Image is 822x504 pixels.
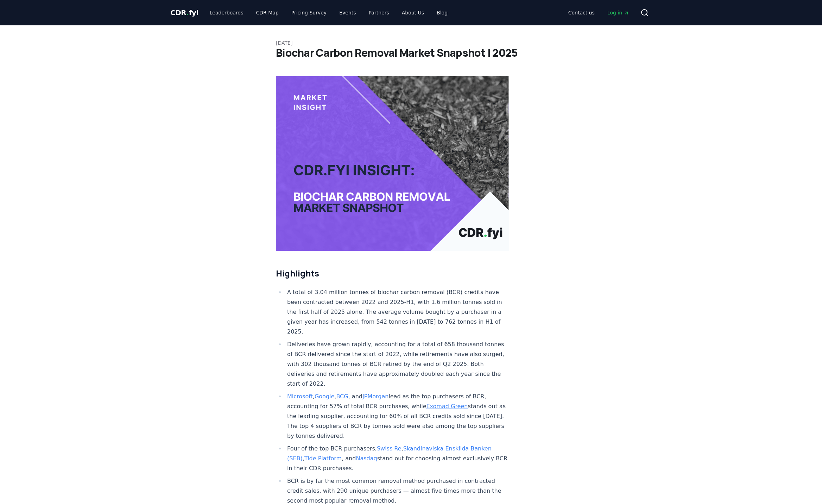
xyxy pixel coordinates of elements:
a: Nasdaq [356,455,377,462]
a: Tide Platform [304,455,342,462]
li: Deliveries have grown rapidly, accounting for a total of 658 thousand tonnes of BCR delivered sin... [285,340,509,389]
a: JPMorgan [362,393,388,400]
a: Pricing Survey [286,6,332,19]
a: About Us [396,6,430,19]
li: Four of the top BCR purchasers, , , , and stand out for choosing almost exclusively BCR in their ... [285,444,509,473]
a: Exomad Green [426,403,468,410]
a: Log in [602,6,635,19]
h1: Biochar Carbon Removal Market Snapshot | 2025 [276,46,546,59]
nav: Main [563,6,635,19]
img: blog post image [276,76,509,251]
span: . [186,8,189,17]
a: Swiss Re [377,445,401,452]
a: Partners [363,6,395,19]
span: Log in [607,9,629,16]
nav: Main [204,6,453,19]
a: Microsoft [287,393,313,400]
a: CDR.fyi [170,8,198,18]
h2: Highlights [276,268,509,279]
a: BCG [336,393,348,400]
span: CDR fyi [170,8,198,17]
a: Leaderboards [204,6,249,19]
a: Contact us [563,6,600,19]
a: CDR Map [251,6,284,19]
li: A total of 3.04 million tonnes of biochar carbon removal (BCR) credits have been contracted betwe... [285,287,509,337]
a: Google [315,393,334,400]
li: , , , and lead as the top purchasers of BCR, accounting for 57% of total BCR purchases, while sta... [285,392,509,441]
p: [DATE] [276,39,546,46]
a: Blog [431,6,453,19]
a: Events [334,6,361,19]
